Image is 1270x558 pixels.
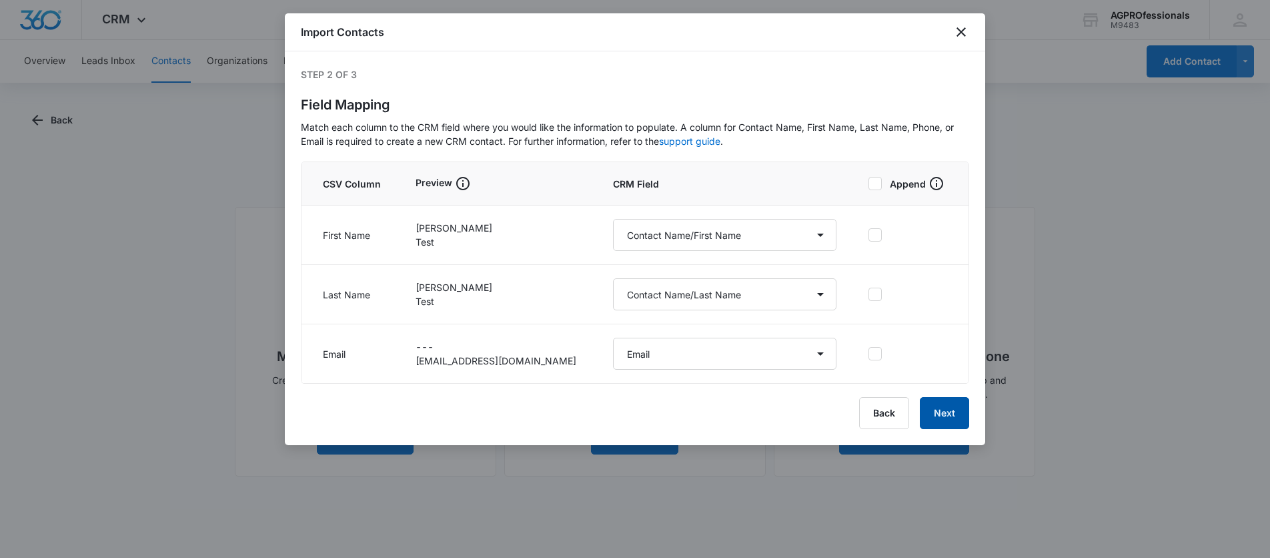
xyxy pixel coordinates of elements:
td: Email [301,324,400,384]
button: close [953,24,969,40]
td: Last Name [301,265,400,324]
p: Step 2 of 3 [301,67,969,81]
p: [EMAIL_ADDRESS][DOMAIN_NAME] [416,354,581,368]
p: Test [416,235,581,249]
h1: Field Mapping [301,95,969,115]
p: [PERSON_NAME] [416,221,581,235]
td: First Name [301,206,400,265]
button: Next [920,397,969,429]
a: support guide [659,135,720,147]
p: Match each column to the CRM field where you would like the information to populate. A column for... [301,120,969,148]
button: Back [859,397,909,429]
p: --- [416,340,581,354]
label: Append [868,176,947,192]
span: CSV Column [323,177,384,191]
p: Test [416,294,581,308]
div: Preview [416,176,581,192]
p: [PERSON_NAME] [416,280,581,294]
h1: Import Contacts [301,24,384,40]
span: CRM Field [613,177,836,191]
